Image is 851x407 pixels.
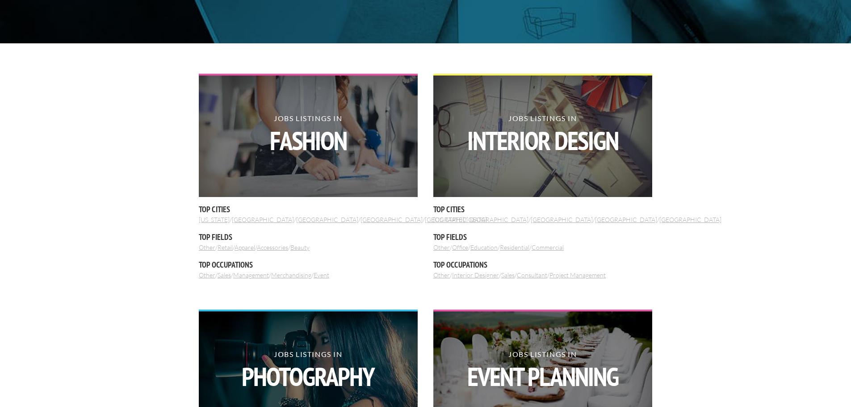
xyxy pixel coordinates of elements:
a: Retail [218,243,233,251]
a: Apparel [235,243,255,251]
a: [GEOGRAPHIC_DATA] [425,216,487,223]
a: Residential [500,243,529,251]
h2: Jobs Listings in [433,115,652,154]
a: Other [433,271,450,279]
a: Other [433,243,450,251]
a: Event [314,271,329,279]
a: Beauty [290,243,310,251]
div: / / / / / / / / / / / / [199,74,418,279]
strong: Event Planning [433,364,652,390]
a: Sales [218,271,231,279]
strong: Photography [199,364,418,390]
a: Other [199,243,215,251]
img: girl wearing blue sleeveless blouse measuring a fashion drawing [199,76,418,197]
a: Accessories [257,243,288,251]
h5: Top Cities [199,204,418,215]
a: Consultant [517,271,547,279]
a: Commercial [532,243,564,251]
a: Other [199,271,215,279]
a: [GEOGRAPHIC_DATA] [659,216,721,223]
a: Merchandising [271,271,311,279]
a: [GEOGRAPHIC_DATA] [466,216,528,223]
a: [GEOGRAPHIC_DATA] [296,216,358,223]
h2: Jobs Listings in [199,351,418,390]
a: Jobs Listings inInterior Design [433,74,652,197]
h5: Top Cities [433,204,652,215]
a: Education [470,243,498,251]
a: Interior Designer [452,271,499,279]
a: [GEOGRAPHIC_DATA] [232,216,294,223]
h5: Top Occupations [199,259,418,270]
a: [US_STATE] [433,216,464,223]
h5: Top Occupations [433,259,652,270]
a: [US_STATE] [199,216,230,223]
strong: Interior Design [433,128,652,154]
a: Sales [501,271,515,279]
a: Office [452,243,468,251]
a: [GEOGRAPHIC_DATA] [531,216,593,223]
div: / / / / / / / / / / / / [433,74,652,279]
a: [GEOGRAPHIC_DATA] [595,216,657,223]
h2: Jobs Listings in [199,115,418,154]
a: Management [233,271,269,279]
h2: Jobs Listings in [433,351,652,390]
h5: Top Fields [433,231,652,243]
a: Project Management [549,271,606,279]
strong: Fashion [199,128,418,154]
a: [GEOGRAPHIC_DATA] [361,216,423,223]
img: view looking down onto drafting table with glasses, wood models, a pen and book, and drafted drawing [433,76,652,197]
a: Jobs Listings inFashion [199,74,418,197]
h5: Top Fields [199,231,418,243]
